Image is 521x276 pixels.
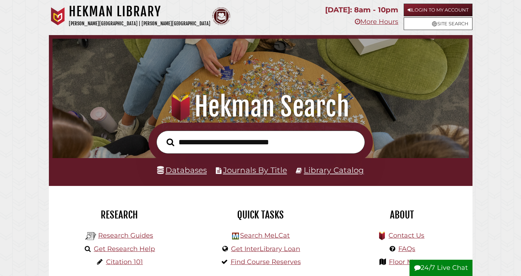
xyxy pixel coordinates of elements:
a: More Hours [355,18,398,26]
a: Get Research Help [94,245,155,253]
a: Login to My Account [404,4,472,16]
h1: Hekman Search [60,91,461,123]
a: Get InterLibrary Loan [231,245,300,253]
h1: Hekman Library [69,4,210,20]
img: Calvin Theological Seminary [212,7,230,25]
a: Floor Maps [389,258,425,266]
h2: About [337,209,467,221]
p: [DATE]: 8am - 10pm [325,4,398,16]
a: Library Catalog [304,165,364,175]
a: Contact Us [388,232,424,239]
a: FAQs [398,245,415,253]
button: Search [163,136,178,148]
a: Citation 101 [106,258,143,266]
a: Site Search [404,17,472,30]
img: Hekman Library Logo [232,233,239,239]
p: [PERSON_NAME][GEOGRAPHIC_DATA] | [PERSON_NAME][GEOGRAPHIC_DATA] [69,20,210,28]
img: Hekman Library Logo [85,231,96,242]
a: Databases [157,165,207,175]
img: Calvin University [49,7,67,25]
a: Search MeLCat [240,232,290,239]
a: Research Guides [98,232,153,239]
h2: Quick Tasks [196,209,326,221]
h2: Research [54,209,185,221]
a: Find Course Reserves [231,258,301,266]
i: Search [167,138,174,146]
a: Journals By Title [223,165,287,175]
